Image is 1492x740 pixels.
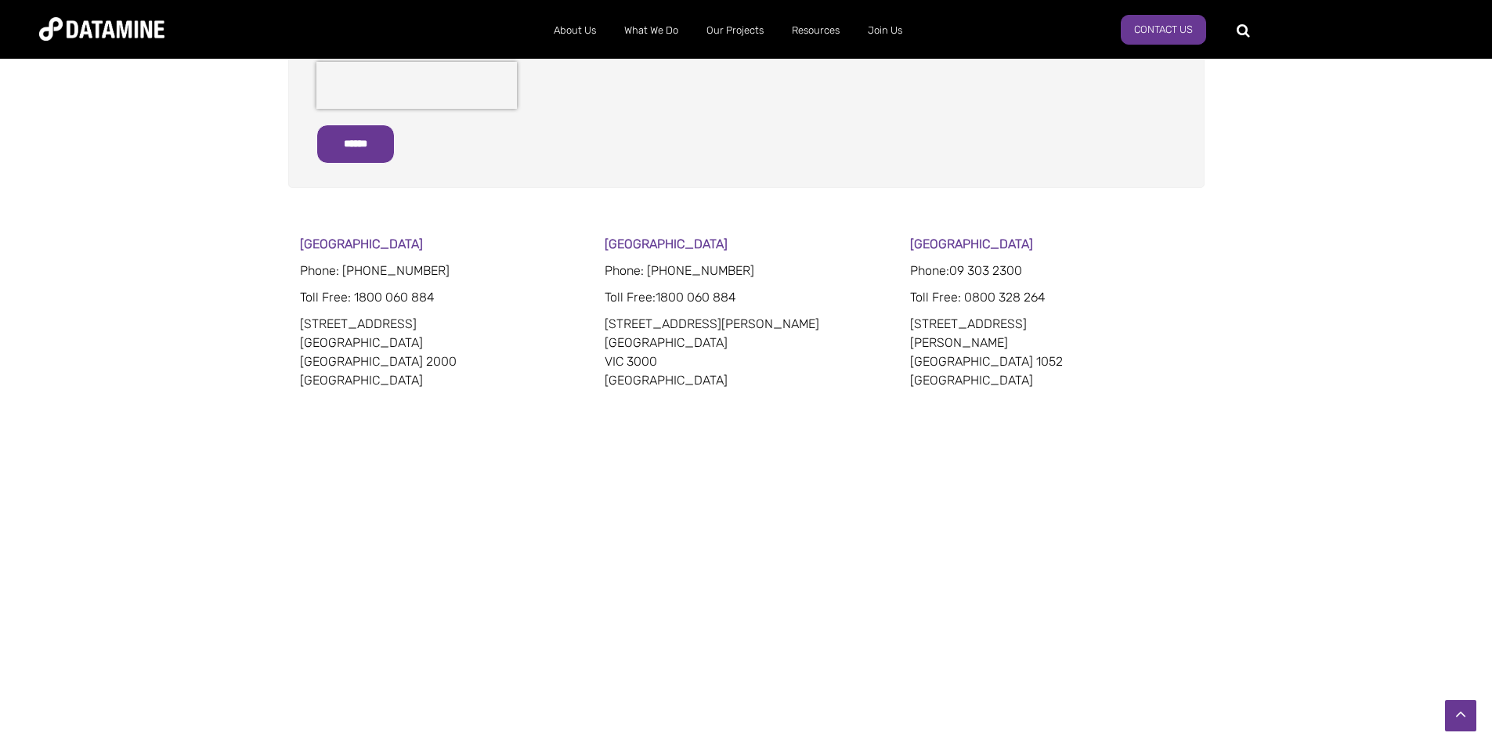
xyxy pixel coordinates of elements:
a: Our Projects [692,10,778,51]
p: Phone: [910,262,1193,280]
span: Toll Free: 0800 328 264 [910,290,1046,305]
span: Toll Free [300,290,348,305]
a: Join Us [854,10,916,51]
a: About Us [540,10,610,51]
span: Phone: [PHONE_NUMBER] [300,263,450,278]
span: Toll Free: [605,290,656,305]
p: [STREET_ADDRESS] [PERSON_NAME] [GEOGRAPHIC_DATA] 1052 [GEOGRAPHIC_DATA] [910,315,1193,390]
p: [STREET_ADDRESS] [GEOGRAPHIC_DATA] [GEOGRAPHIC_DATA] 2000 [GEOGRAPHIC_DATA] [300,315,583,390]
a: Contact Us [1121,15,1206,45]
strong: [GEOGRAPHIC_DATA] [910,236,1033,251]
p: 1800 060 884 [605,288,887,307]
a: Resources [778,10,854,51]
img: Datamine [39,17,164,41]
strong: [GEOGRAPHIC_DATA] [300,236,423,251]
strong: [GEOGRAPHIC_DATA] [605,236,728,251]
p: : 1800 060 884 [300,288,583,307]
a: What We Do [610,10,692,51]
iframe: reCAPTCHA [316,62,517,109]
span: Phone: [PHONE_NUMBER] [605,263,754,278]
span: 09 303 2300 [949,263,1022,278]
p: [STREET_ADDRESS][PERSON_NAME] [GEOGRAPHIC_DATA] VIC 3000 [GEOGRAPHIC_DATA] [605,315,887,390]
